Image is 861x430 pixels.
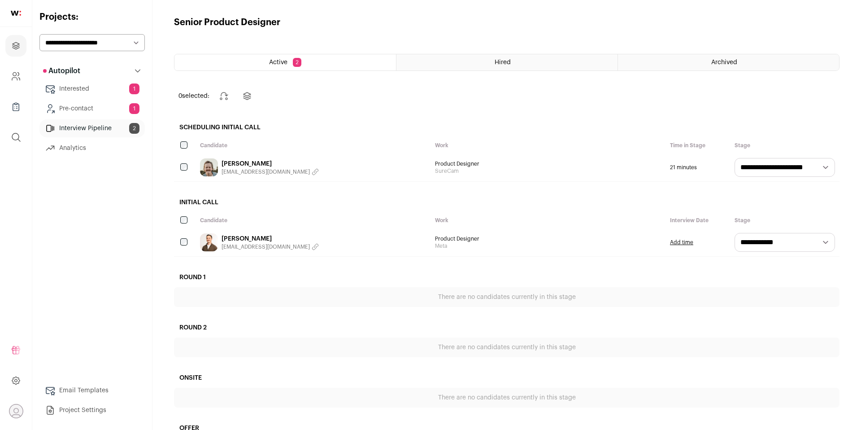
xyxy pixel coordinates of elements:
span: [EMAIL_ADDRESS][DOMAIN_NAME] [222,168,310,176]
div: Time in Stage [665,137,730,154]
span: selected: [178,92,209,101]
div: 21 minutes [665,154,730,181]
a: Add time [670,239,693,246]
a: Interview Pipeline2 [39,119,145,137]
div: Candidate [196,212,430,228]
div: There are no candidates currently in this stage [174,287,839,307]
h2: Onsite [174,368,839,388]
div: Interview Date [665,212,730,228]
button: Change stage [213,85,235,107]
a: Email Templates [39,382,145,399]
span: Active [269,59,287,66]
a: Projects [5,35,26,57]
span: [EMAIL_ADDRESS][DOMAIN_NAME] [222,243,310,250]
span: Hired [495,59,511,66]
span: Product Designer [435,160,661,167]
a: Company and ATS Settings [5,66,26,87]
div: There are no candidates currently in this stage [174,388,839,408]
div: Stage [730,212,839,228]
span: Product Designer [435,235,661,242]
a: Interested1 [39,80,145,98]
span: 2 [293,58,301,67]
img: wellfound-shorthand-0d5821cbd27db2630d0214b213865d53afaa358527fdda9d0ea32b1df1b89c2c.svg [11,11,21,16]
a: Pre-contact1 [39,100,145,118]
div: Work [430,137,665,154]
button: Autopilot [39,62,145,80]
a: Project Settings [39,401,145,419]
span: 2 [129,123,139,134]
p: Autopilot [43,66,80,76]
h2: Scheduling Initial Call [174,118,839,137]
h2: Round 1 [174,268,839,287]
h2: Initial Call [174,193,839,212]
span: Meta [435,242,661,250]
h2: Round 2 [174,318,839,338]
button: Open dropdown [9,404,23,418]
a: Archived [618,54,839,70]
span: 1 [129,103,139,114]
button: [EMAIL_ADDRESS][DOMAIN_NAME] [222,168,319,176]
div: Candidate [196,137,430,154]
a: Analytics [39,139,145,157]
a: Company Lists [5,96,26,118]
div: There are no candidates currently in this stage [174,338,839,357]
h2: Projects: [39,11,145,23]
span: Archived [711,59,737,66]
span: 1 [129,83,139,94]
img: fba524f5e3c72e59a80b16550f757ac8c06a16fc257370309783e93926ad4ab4 [200,233,218,251]
div: Stage [730,137,839,154]
a: [PERSON_NAME] [222,234,319,243]
span: SureCam [435,167,661,175]
h1: Senior Product Designer [174,16,280,29]
div: Work [430,212,665,228]
button: [EMAIL_ADDRESS][DOMAIN_NAME] [222,243,319,250]
span: 0 [178,93,182,99]
a: [PERSON_NAME] [222,159,319,168]
a: Hired [396,54,617,70]
img: ca528c7edbc6206881f3ec6592a7d8572b700a9857d04f72cd911068b921156b.jpg [200,158,218,176]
